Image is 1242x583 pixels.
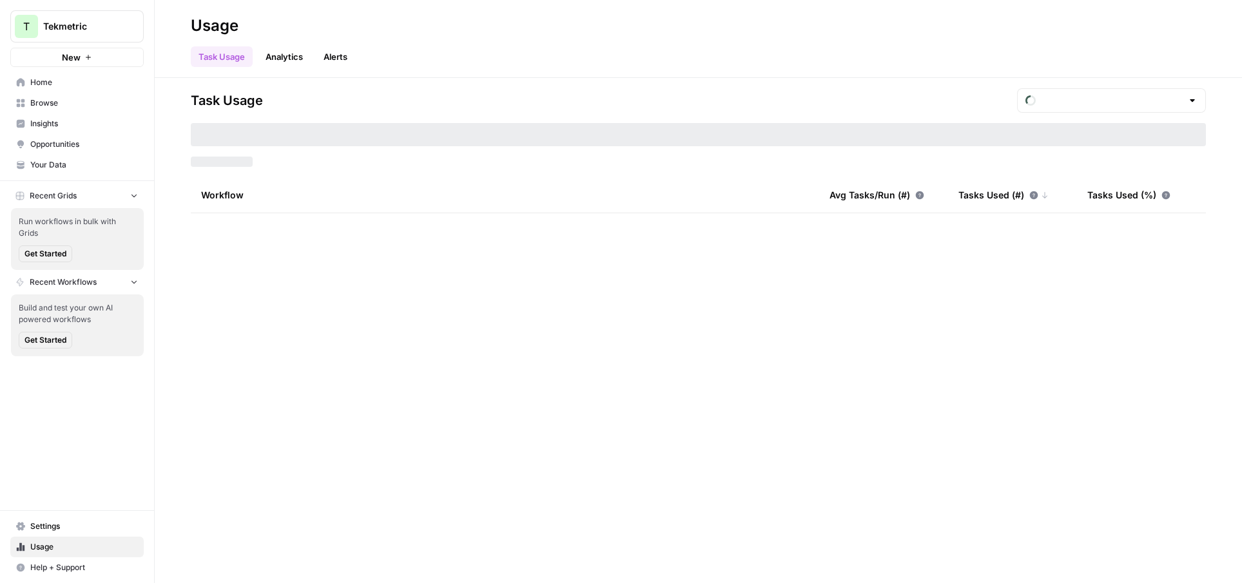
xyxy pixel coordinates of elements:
[19,332,72,349] button: Get Started
[10,113,144,134] a: Insights
[30,562,138,573] span: Help + Support
[10,186,144,205] button: Recent Grids
[30,190,77,202] span: Recent Grids
[10,272,144,292] button: Recent Workflows
[10,537,144,557] a: Usage
[10,93,144,113] a: Browse
[30,159,138,171] span: Your Data
[30,97,138,109] span: Browse
[30,521,138,532] span: Settings
[10,155,144,175] a: Your Data
[24,334,66,346] span: Get Started
[191,46,253,67] a: Task Usage
[19,245,72,262] button: Get Started
[191,91,263,110] span: Task Usage
[1087,177,1170,213] div: Tasks Used (%)
[958,177,1049,213] div: Tasks Used (#)
[258,46,311,67] a: Analytics
[43,20,121,33] span: Tekmetric
[19,302,136,325] span: Build and test your own AI powered workflows
[30,139,138,150] span: Opportunities
[830,177,924,213] div: Avg Tasks/Run (#)
[201,177,809,213] div: Workflow
[10,134,144,155] a: Opportunities
[30,541,138,553] span: Usage
[10,10,144,43] button: Workspace: Tekmetric
[30,77,138,88] span: Home
[191,15,238,36] div: Usage
[10,72,144,93] a: Home
[23,19,30,34] span: T
[30,118,138,129] span: Insights
[24,248,66,260] span: Get Started
[316,46,355,67] a: Alerts
[19,216,136,239] span: Run workflows in bulk with Grids
[30,276,97,288] span: Recent Workflows
[62,51,81,64] span: New
[10,48,144,67] button: New
[10,516,144,537] a: Settings
[10,557,144,578] button: Help + Support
